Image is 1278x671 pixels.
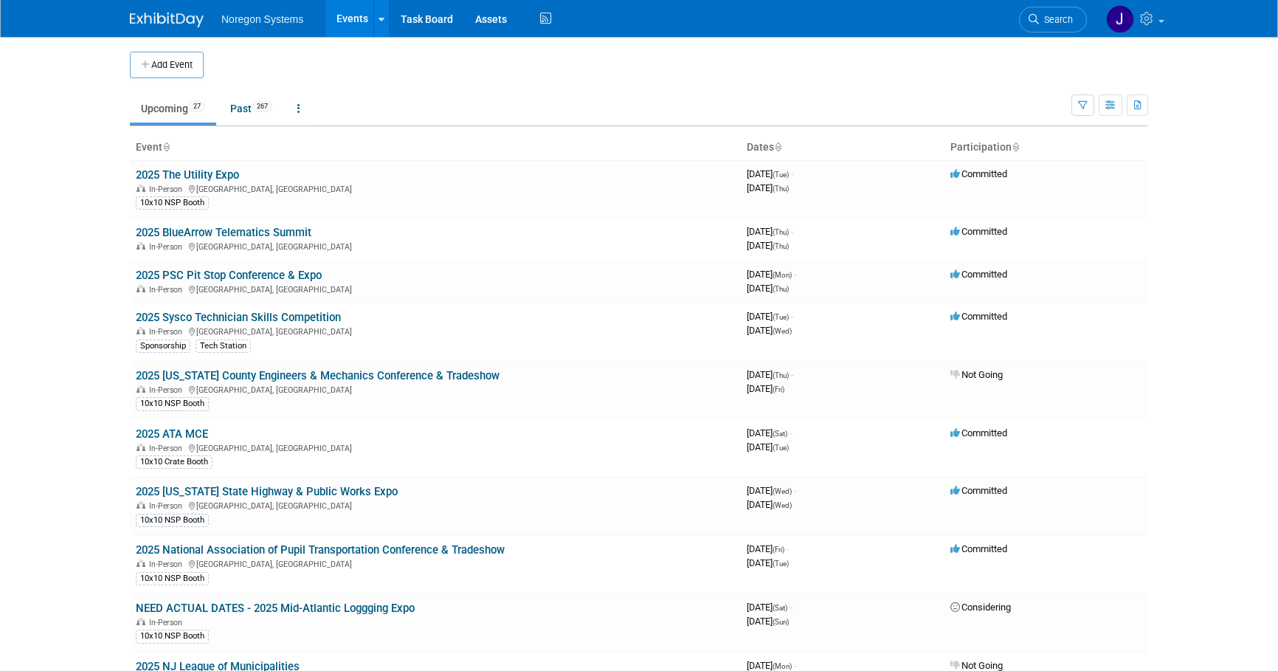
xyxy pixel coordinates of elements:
[773,604,787,612] span: (Sat)
[136,182,735,194] div: [GEOGRAPHIC_DATA], [GEOGRAPHIC_DATA]
[136,168,239,182] a: 2025 The Utility Expo
[137,501,145,509] img: In-Person Event
[794,485,796,496] span: -
[149,327,187,337] span: In-Person
[136,543,505,557] a: 2025 National Association of Pupil Transportation Conference & Tradeshow
[136,397,209,410] div: 10x10 NSP Booth
[162,141,170,153] a: Sort by Event Name
[136,311,341,324] a: 2025 Sysco Technician Skills Competition
[136,383,735,395] div: [GEOGRAPHIC_DATA], [GEOGRAPHIC_DATA]
[773,185,789,193] span: (Thu)
[747,369,793,380] span: [DATE]
[773,271,792,279] span: (Mon)
[773,327,792,335] span: (Wed)
[950,602,1011,613] span: Considering
[137,327,145,334] img: In-Person Event
[773,430,787,438] span: (Sat)
[950,660,1003,671] span: Not Going
[787,543,789,554] span: -
[747,383,784,394] span: [DATE]
[774,141,781,153] a: Sort by Start Date
[136,485,398,498] a: 2025 [US_STATE] State Highway & Public Works Expo
[136,499,735,511] div: [GEOGRAPHIC_DATA], [GEOGRAPHIC_DATA]
[136,602,415,615] a: NEED ACTUAL DATES - 2025 Mid-Atlantic Loggging Expo
[136,269,322,282] a: 2025 PSC Pit Stop Conference & Expo
[790,602,792,613] span: -
[149,444,187,453] span: In-Person
[130,94,216,123] a: Upcoming27
[747,283,789,294] span: [DATE]
[149,285,187,295] span: In-Person
[136,340,190,353] div: Sponsorship
[773,385,784,393] span: (Fri)
[950,485,1007,496] span: Committed
[950,269,1007,280] span: Committed
[137,242,145,250] img: In-Person Event
[136,325,735,337] div: [GEOGRAPHIC_DATA], [GEOGRAPHIC_DATA]
[149,242,187,252] span: In-Person
[189,101,205,112] span: 27
[794,660,796,671] span: -
[1012,141,1019,153] a: Sort by Participation Type
[747,616,789,627] span: [DATE]
[149,618,187,627] span: In-Person
[794,269,796,280] span: -
[747,325,792,336] span: [DATE]
[950,311,1007,322] span: Committed
[149,385,187,395] span: In-Person
[773,546,784,554] span: (Fri)
[137,385,145,393] img: In-Person Event
[196,340,251,353] div: Tech Station
[136,455,213,469] div: 10x10 Crate Booth
[747,182,789,193] span: [DATE]
[149,560,187,569] span: In-Person
[747,602,792,613] span: [DATE]
[136,226,311,239] a: 2025 BlueArrow Telematics Summit
[747,499,792,510] span: [DATE]
[773,662,792,670] span: (Mon)
[773,618,789,626] span: (Sun)
[747,240,789,251] span: [DATE]
[130,52,204,78] button: Add Event
[137,285,145,292] img: In-Person Event
[773,228,789,236] span: (Thu)
[1106,5,1134,33] img: Johana Gil
[136,441,735,453] div: [GEOGRAPHIC_DATA], [GEOGRAPHIC_DATA]
[747,660,796,671] span: [DATE]
[747,168,793,179] span: [DATE]
[950,543,1007,554] span: Committed
[747,311,793,322] span: [DATE]
[136,514,209,527] div: 10x10 NSP Booth
[137,444,145,451] img: In-Person Event
[791,168,793,179] span: -
[773,242,789,250] span: (Thu)
[773,171,789,179] span: (Tue)
[747,557,789,568] span: [DATE]
[773,313,789,321] span: (Tue)
[136,283,735,295] div: [GEOGRAPHIC_DATA], [GEOGRAPHIC_DATA]
[137,618,145,625] img: In-Person Event
[773,444,789,452] span: (Tue)
[773,487,792,495] span: (Wed)
[747,269,796,280] span: [DATE]
[252,101,272,112] span: 267
[791,226,793,237] span: -
[950,427,1007,438] span: Committed
[950,369,1003,380] span: Not Going
[747,485,796,496] span: [DATE]
[149,501,187,511] span: In-Person
[1039,14,1073,25] span: Search
[136,557,735,569] div: [GEOGRAPHIC_DATA], [GEOGRAPHIC_DATA]
[747,427,792,438] span: [DATE]
[747,543,789,554] span: [DATE]
[773,371,789,379] span: (Thu)
[773,285,789,293] span: (Thu)
[790,427,792,438] span: -
[136,196,209,210] div: 10x10 NSP Booth
[136,240,735,252] div: [GEOGRAPHIC_DATA], [GEOGRAPHIC_DATA]
[137,560,145,567] img: In-Person Event
[136,369,500,382] a: 2025 [US_STATE] County Engineers & Mechanics Conference & Tradeshow
[136,572,209,585] div: 10x10 NSP Booth
[791,311,793,322] span: -
[944,135,1148,160] th: Participation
